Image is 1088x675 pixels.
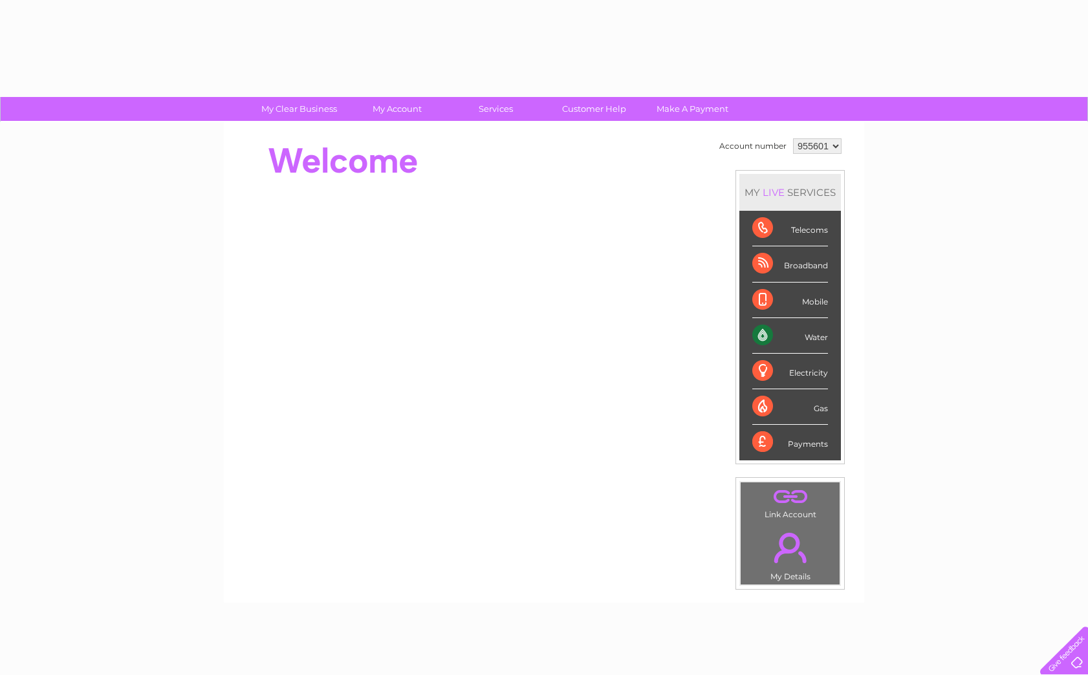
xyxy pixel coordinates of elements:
a: Services [442,97,549,121]
div: LIVE [760,186,787,198]
a: My Clear Business [246,97,353,121]
a: . [744,486,836,508]
div: Broadband [752,246,828,282]
a: My Account [344,97,451,121]
div: Mobile [752,283,828,318]
div: Gas [752,389,828,425]
div: Electricity [752,354,828,389]
div: Telecoms [752,211,828,246]
a: . [744,525,836,570]
td: My Details [740,522,840,585]
td: Account number [716,135,790,157]
div: MY SERVICES [739,174,841,211]
a: Customer Help [541,97,647,121]
div: Payments [752,425,828,460]
td: Link Account [740,482,840,522]
div: Water [752,318,828,354]
a: Make A Payment [639,97,746,121]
